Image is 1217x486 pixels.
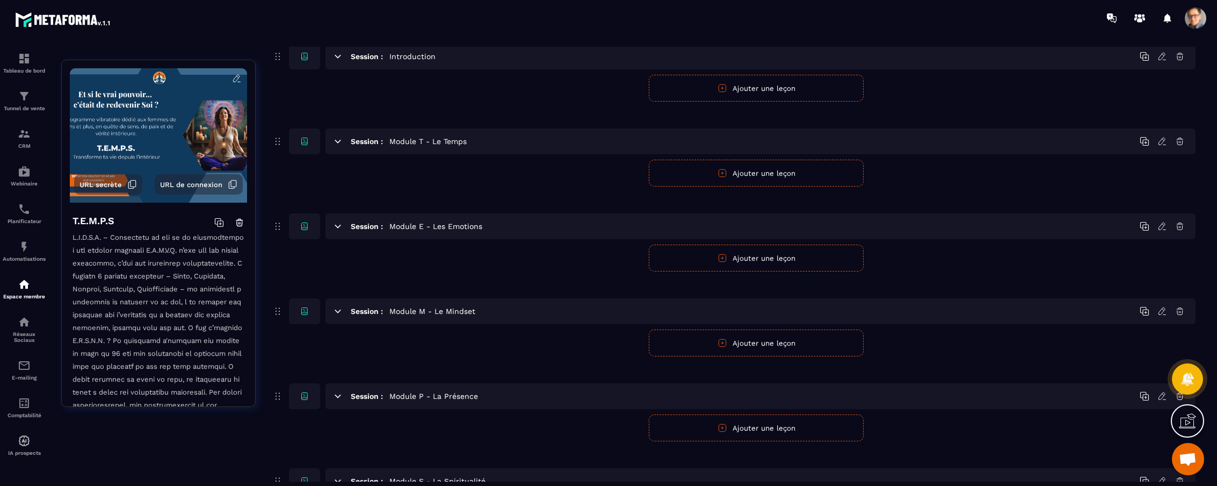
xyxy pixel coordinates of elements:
[3,119,46,157] a: formationformationCRM
[649,245,864,271] button: Ajouter une leçon
[3,308,46,351] a: social-networksocial-networkRéseaux Sociaux
[18,203,31,216] img: scheduler
[649,160,864,187] button: Ajouter une leçon
[74,174,142,195] button: URL secrète
[389,391,478,402] h5: Module P - La Présence
[3,270,46,308] a: automationsautomationsEspace membre
[18,316,31,328] img: social-network
[3,195,46,232] a: schedulerschedulerPlanificateur
[73,213,114,228] h4: T.E.M.P.S
[18,165,31,178] img: automations
[3,351,46,389] a: emailemailE-mailing
[389,136,467,147] h5: Module T - Le Temps
[3,157,46,195] a: automationsautomationsWebinaire
[649,330,864,356] button: Ajouter une leçon
[3,331,46,343] p: Réseaux Sociaux
[3,256,46,262] p: Automatisations
[155,174,243,195] button: URL de connexion
[18,278,31,291] img: automations
[3,375,46,381] p: E-mailing
[351,222,383,231] h6: Session :
[389,51,436,62] h5: Introduction
[649,414,864,441] button: Ajouter une leçon
[70,68,247,203] img: background
[18,127,31,140] img: formation
[649,75,864,102] button: Ajouter une leçon
[351,52,383,61] h6: Session :
[3,412,46,418] p: Comptabilité
[351,477,383,485] h6: Session :
[3,143,46,149] p: CRM
[18,434,31,447] img: automations
[351,307,383,316] h6: Session :
[351,392,383,401] h6: Session :
[3,68,46,74] p: Tableau de bord
[3,105,46,111] p: Tunnel de vente
[3,389,46,426] a: accountantaccountantComptabilité
[3,44,46,82] a: formationformationTableau de bord
[3,450,46,456] p: IA prospects
[160,181,222,189] span: URL de connexion
[3,82,46,119] a: formationformationTunnel de vente
[3,218,46,224] p: Planificateur
[3,232,46,270] a: automationsautomationsAutomatisations
[79,181,122,189] span: URL secrète
[351,137,383,146] h6: Session :
[18,359,31,372] img: email
[389,221,482,232] h5: Module E - Les Emotions
[18,52,31,65] img: formation
[18,240,31,253] img: automations
[1172,443,1204,475] a: Ouvrir le chat
[18,397,31,410] img: accountant
[3,294,46,299] p: Espace membre
[3,181,46,187] p: Webinaire
[389,306,475,317] h5: Module M - Le Mindset
[15,10,112,29] img: logo
[18,90,31,103] img: formation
